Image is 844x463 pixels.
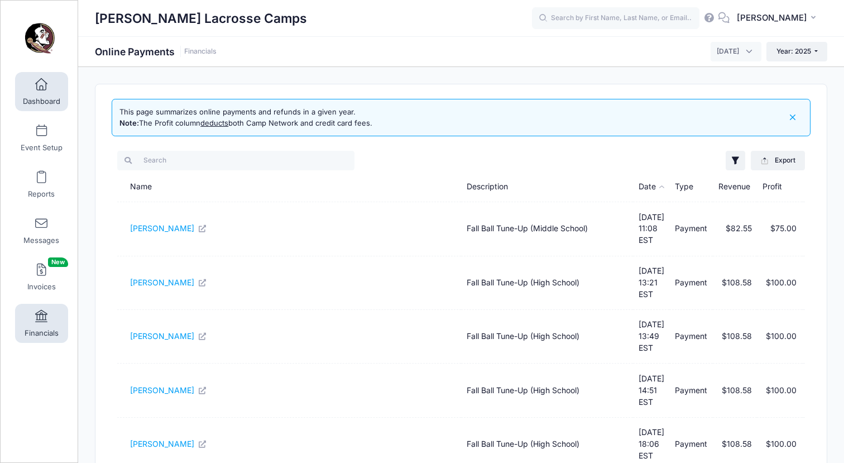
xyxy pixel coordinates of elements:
th: Date: activate to sort column descending [633,172,670,202]
td: Payment [669,256,713,310]
u: deducts [200,118,228,127]
a: [PERSON_NAME] [130,439,207,448]
td: $100.00 [757,256,802,310]
td: Payment [669,202,713,256]
a: [PERSON_NAME] [130,385,207,395]
a: Event Setup [15,118,68,157]
td: $75.00 [757,202,802,256]
a: [PERSON_NAME] [130,223,207,233]
span: Event Setup [21,143,63,152]
td: [DATE] 14:51 EST [633,364,670,417]
td: $82.55 [713,202,757,256]
a: Reports [15,165,68,204]
h1: [PERSON_NAME] Lacrosse Camps [95,6,307,31]
span: [PERSON_NAME] [737,12,807,24]
a: Financials [184,47,217,56]
a: Messages [15,211,68,250]
th: Profit: activate to sort column ascending [757,172,802,202]
th: Revenue: activate to sort column ascending [713,172,757,202]
span: Financials [25,328,59,338]
a: [PERSON_NAME] [130,331,207,341]
td: $108.58 [713,364,757,417]
a: Dashboard [15,72,68,111]
td: [DATE] 13:49 EST [633,310,670,364]
th: Description: activate to sort column ascending [461,172,633,202]
span: Invoices [27,282,56,292]
a: InvoicesNew [15,257,68,297]
td: Fall Ball Tune-Up (High School) [461,310,633,364]
button: [PERSON_NAME] [730,6,827,31]
span: October 2025 [711,42,761,61]
th: Name: activate to sort column ascending [117,172,461,202]
td: Payment [669,310,713,364]
span: Dashboard [23,97,60,106]
a: Financials [15,304,68,343]
a: Sara Tisdale Lacrosse Camps [1,12,79,65]
button: Year: 2025 [766,42,827,61]
th: Type: activate to sort column ascending [669,172,713,202]
td: Fall Ball Tune-Up (Middle School) [461,202,633,256]
td: Fall Ball Tune-Up (High School) [461,364,633,417]
td: Fall Ball Tune-Up (High School) [461,256,633,310]
input: Search [117,151,354,170]
a: [PERSON_NAME] [130,278,207,287]
span: October 2025 [717,46,739,56]
h1: Online Payments [95,46,217,58]
img: Sara Tisdale Lacrosse Camps [19,17,61,59]
td: $108.58 [713,256,757,310]
div: This page summarizes online payments and refunds in a given year. The Profit column both Camp Net... [119,107,372,128]
span: Year: 2025 [776,47,811,55]
td: $108.58 [713,310,757,364]
b: Note: [119,118,139,127]
td: $100.00 [757,310,802,364]
input: Search by First Name, Last Name, or Email... [532,7,699,30]
td: Payment [669,364,713,417]
td: [DATE] 11:08 EST [633,202,670,256]
span: New [48,257,68,267]
button: Export [751,151,805,170]
td: [DATE] 13:21 EST [633,256,670,310]
span: Reports [28,189,55,199]
span: Messages [23,236,59,245]
td: $100.00 [757,364,802,417]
